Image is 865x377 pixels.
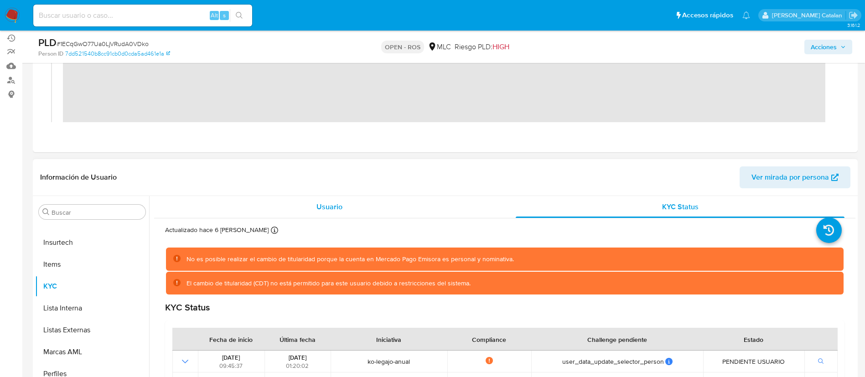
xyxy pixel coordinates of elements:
[230,9,249,22] button: search-icon
[35,232,149,253] button: Insurtech
[35,275,149,297] button: KYC
[847,21,860,29] span: 3.161.2
[849,10,858,20] a: Salir
[740,166,850,188] button: Ver mirada por persona
[804,40,852,54] button: Acciones
[38,50,63,58] b: Person ID
[52,208,142,217] input: Buscar
[381,41,424,53] p: OPEN - ROS
[57,39,149,48] span: # 1ECqGwO77Ua0LjVRudA0VDko
[42,208,50,216] button: Buscar
[223,11,226,20] span: s
[811,40,837,54] span: Acciones
[33,10,252,21] input: Buscar usuario o caso...
[35,297,149,319] button: Lista Interna
[662,201,699,212] span: KYC Status
[165,226,269,234] p: Actualizado hace 6 [PERSON_NAME]
[35,253,149,275] button: Items
[751,166,829,188] span: Ver mirada por persona
[428,42,451,52] div: MLC
[772,11,845,20] p: rociodaniela.benavidescatalan@mercadolibre.cl
[65,50,170,58] a: 7dd521540b8cc91cb0d0cda5ad461e1a
[35,319,149,341] button: Listas Externas
[455,42,509,52] span: Riesgo PLD:
[40,173,117,182] h1: Información de Usuario
[316,201,342,212] span: Usuario
[742,11,750,19] a: Notificaciones
[492,41,509,52] span: HIGH
[38,35,57,50] b: PLD
[35,341,149,363] button: Marcas AML
[682,10,733,20] span: Accesos rápidos
[211,11,218,20] span: Alt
